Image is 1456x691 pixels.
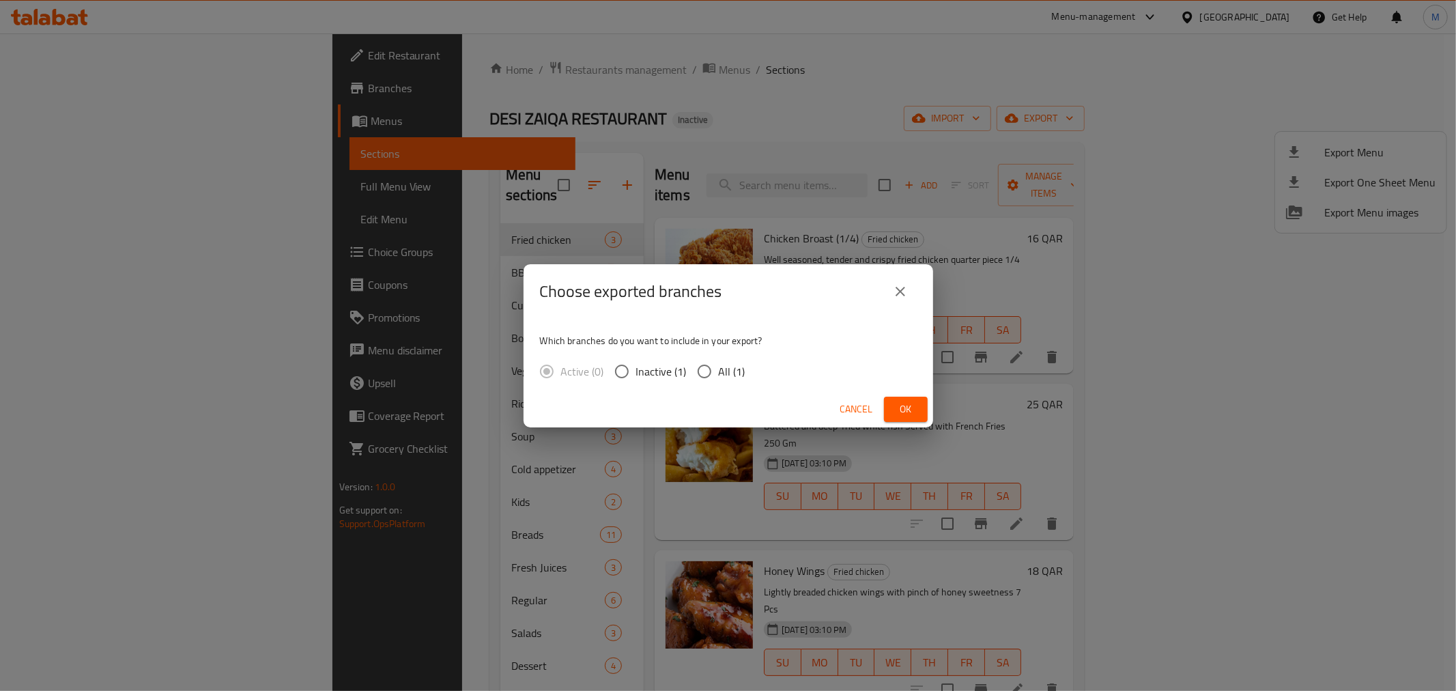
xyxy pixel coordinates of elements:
[540,334,917,348] p: Which branches do you want to include in your export?
[835,397,879,422] button: Cancel
[895,401,917,418] span: Ok
[540,281,722,302] h2: Choose exported branches
[884,397,928,422] button: Ok
[719,363,745,380] span: All (1)
[840,401,873,418] span: Cancel
[561,363,604,380] span: Active (0)
[884,275,917,308] button: close
[636,363,687,380] span: Inactive (1)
